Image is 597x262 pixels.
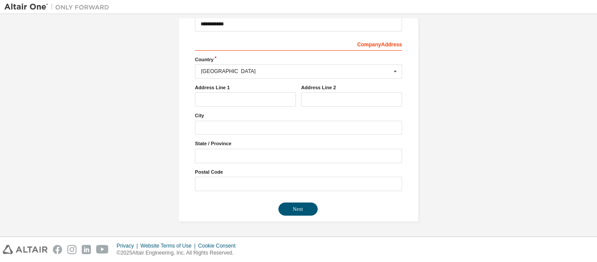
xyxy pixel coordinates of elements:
[195,112,402,119] label: City
[195,168,402,175] label: Postal Code
[278,203,318,216] button: Next
[117,242,140,249] div: Privacy
[195,84,296,91] label: Address Line 1
[301,84,402,91] label: Address Line 2
[3,245,48,254] img: altair_logo.svg
[140,242,198,249] div: Website Terms of Use
[67,245,76,254] img: instagram.svg
[201,69,391,74] div: [GEOGRAPHIC_DATA]
[195,140,402,147] label: State / Province
[198,242,240,249] div: Cookie Consent
[96,245,109,254] img: youtube.svg
[117,249,241,257] p: © 2025 Altair Engineering, Inc. All Rights Reserved.
[195,37,402,51] div: Company Address
[53,245,62,254] img: facebook.svg
[195,56,402,63] label: Country
[4,3,114,11] img: Altair One
[82,245,91,254] img: linkedin.svg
